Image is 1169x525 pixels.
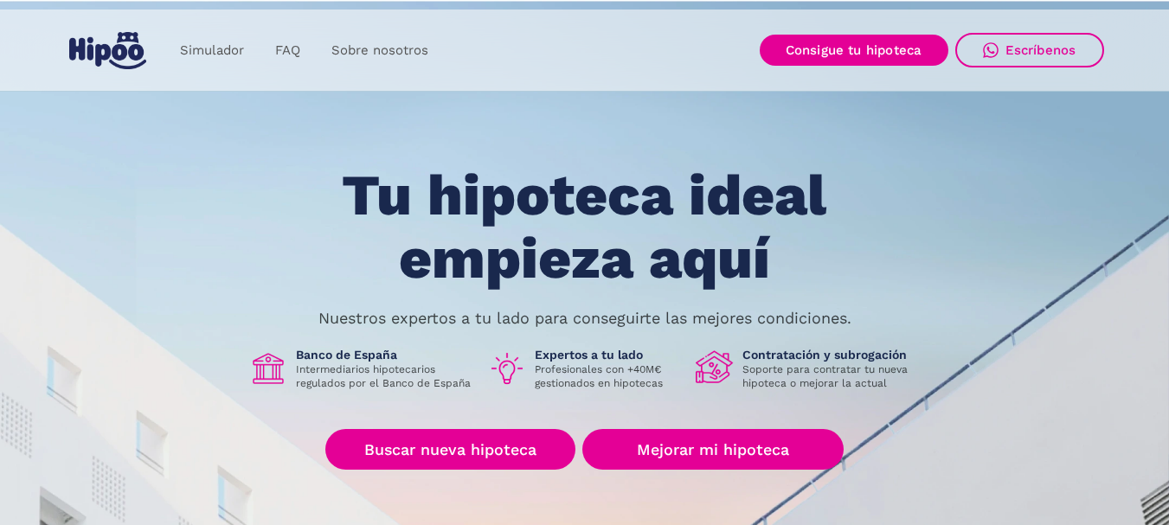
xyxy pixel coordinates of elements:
[742,347,921,362] h1: Contratación y subrogación
[256,164,912,290] h1: Tu hipoteca ideal empieza aquí
[296,347,474,362] h1: Banco de España
[325,429,575,470] a: Buscar nueva hipoteca
[318,311,851,325] p: Nuestros expertos a tu lado para conseguirte las mejores condiciones.
[760,35,948,66] a: Consigue tu hipoteca
[955,33,1104,67] a: Escríbenos
[742,362,921,390] p: Soporte para contratar tu nueva hipoteca o mejorar la actual
[260,34,316,67] a: FAQ
[582,429,843,470] a: Mejorar mi hipoteca
[535,347,682,362] h1: Expertos a tu lado
[1005,42,1076,58] div: Escríbenos
[535,362,682,390] p: Profesionales con +40M€ gestionados en hipotecas
[164,34,260,67] a: Simulador
[316,34,444,67] a: Sobre nosotros
[296,362,474,390] p: Intermediarios hipotecarios regulados por el Banco de España
[66,25,151,76] a: home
